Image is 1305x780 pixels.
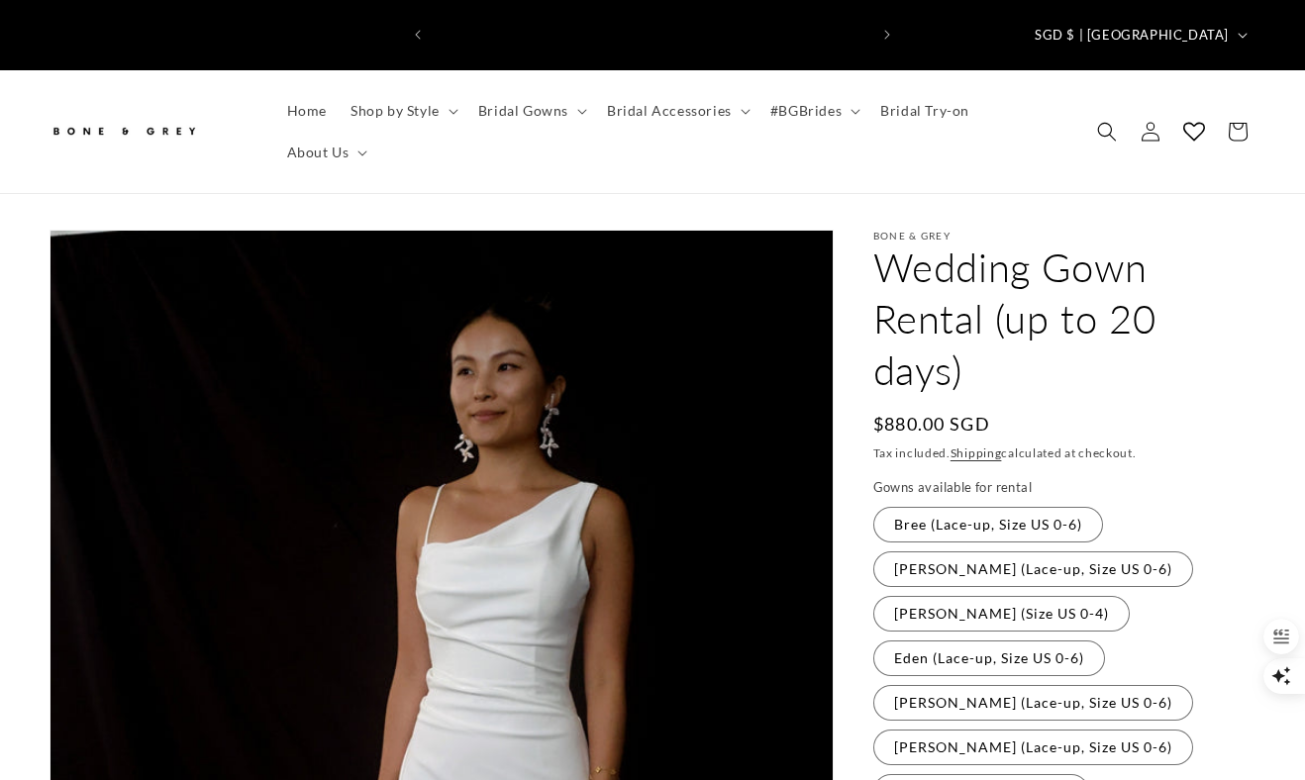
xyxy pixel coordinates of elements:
span: Shop by Style [351,102,440,120]
button: Next announcement [865,16,909,53]
h1: Wedding Gown Rental (up to 20 days) [873,242,1255,396]
button: Previous announcement [396,16,440,53]
a: Bridal Try-on [868,90,981,132]
label: Eden (Lace-up, Size US 0-6) [873,640,1105,676]
span: About Us [287,144,350,161]
span: Home [287,102,327,120]
span: #BGBrides [770,102,842,120]
summary: About Us [275,132,376,173]
span: Bridal Accessories [607,102,732,120]
button: SGD $ | [GEOGRAPHIC_DATA] [1023,16,1255,53]
a: Shipping [951,445,1002,460]
span: Bridal Try-on [880,102,969,120]
span: SGD $ | [GEOGRAPHIC_DATA] [1035,26,1229,46]
div: Tax included. calculated at checkout. [873,443,1255,463]
span: Bridal Gowns [478,102,568,120]
span: $880.00 SGD [873,411,990,438]
summary: Shop by Style [339,90,466,132]
a: Bone and Grey Bridal [43,108,255,155]
summary: #BGBrides [758,90,868,132]
a: Home [275,90,339,132]
label: [PERSON_NAME] (Lace-up, Size US 0-6) [873,551,1193,587]
label: [PERSON_NAME] (Size US 0-4) [873,596,1130,632]
summary: Bridal Accessories [595,90,758,132]
p: Bone & Grey [873,230,1255,242]
label: [PERSON_NAME] (Lace-up, Size US 0-6) [873,685,1193,721]
summary: Search [1085,110,1129,153]
label: Bree (Lace-up, Size US 0-6) [873,507,1103,542]
legend: Gowns available for rental [873,478,1034,498]
img: Bone and Grey Bridal [50,115,198,147]
label: [PERSON_NAME] (Lace-up, Size US 0-6) [873,730,1193,765]
summary: Bridal Gowns [466,90,595,132]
